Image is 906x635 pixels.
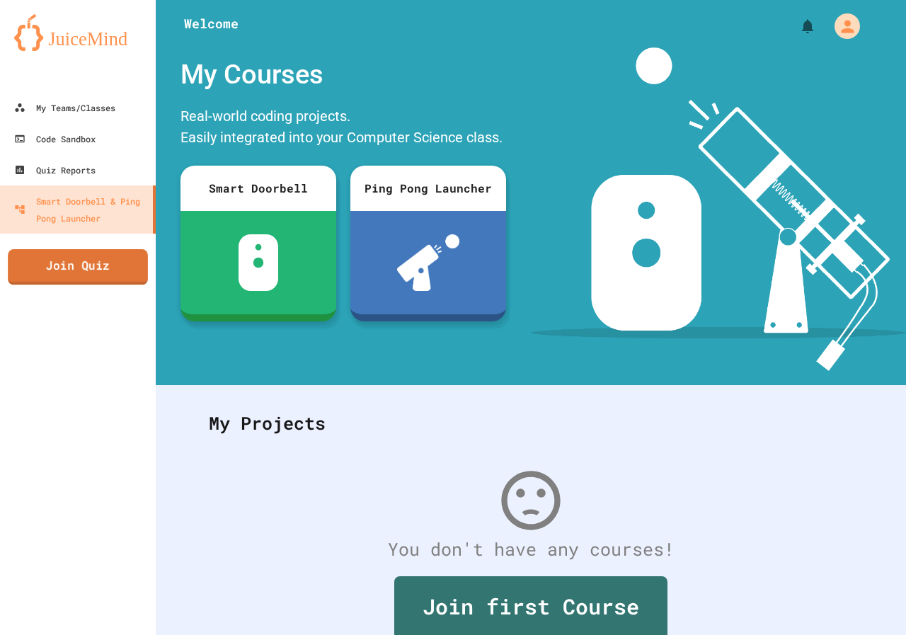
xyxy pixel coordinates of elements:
a: Join Quiz [8,249,148,285]
div: My Projects [195,396,867,451]
div: Quiz Reports [14,161,96,178]
img: ppl-with-ball.png [397,234,460,291]
div: My Courses [173,47,513,102]
img: sdb-white.svg [239,234,279,291]
div: My Notifications [773,14,820,38]
div: Smart Doorbell & Ping Pong Launcher [14,193,147,227]
div: Smart Doorbell [180,166,336,211]
img: banner-image-my-projects.png [531,47,906,371]
div: Ping Pong Launcher [350,166,506,211]
div: Real-world coding projects. Easily integrated into your Computer Science class. [173,102,513,155]
div: Code Sandbox [14,130,96,147]
div: My Account [820,10,864,42]
div: You don't have any courses! [195,536,867,563]
div: My Teams/Classes [14,99,115,116]
img: logo-orange.svg [14,14,142,51]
